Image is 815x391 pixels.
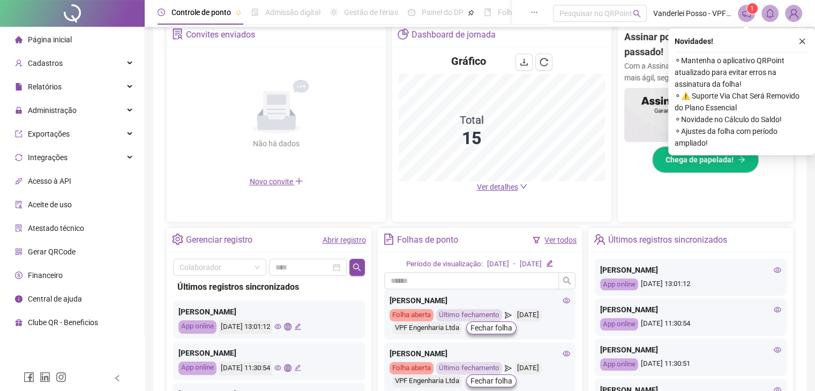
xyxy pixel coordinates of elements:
span: Aceite de uso [28,200,72,209]
span: audit [15,201,23,208]
span: Novo convite [250,177,303,186]
div: - [513,259,515,270]
div: Gerenciar registro [186,231,252,249]
div: [PERSON_NAME] [600,264,781,276]
span: arrow-right [738,156,745,163]
span: Exportações [28,130,70,138]
span: edit [546,260,553,267]
span: info-circle [15,295,23,303]
span: eye [274,364,281,371]
span: book [484,9,491,16]
a: Ver todos [544,236,577,244]
span: send [505,362,512,374]
span: ellipsis [530,9,538,16]
div: Último fechamento [436,309,502,321]
span: eye [563,297,570,304]
div: Folhas de ponto [397,231,458,249]
span: ⚬ Mantenha o aplicativo QRPoint atualizado para evitar erros na assinatura da folha! [675,55,809,90]
div: [PERSON_NAME] [390,295,571,306]
span: export [15,130,23,138]
span: clock-circle [158,9,165,16]
span: qrcode [15,248,23,255]
span: Financeiro [28,271,63,280]
button: Fechar folha [466,321,517,334]
div: [PERSON_NAME] [600,304,781,315]
span: search [563,276,571,285]
span: Página inicial [28,35,72,44]
div: [PERSON_NAME] [178,347,360,359]
span: sync [15,154,23,161]
span: file [15,83,23,91]
img: 93321 [786,5,802,21]
span: filter [533,236,540,244]
div: App online [600,318,638,330]
div: [DATE] [514,362,542,374]
span: Controle de ponto [171,8,231,17]
div: Dashboard de jornada [412,26,496,44]
span: plus [295,177,303,185]
span: close [798,37,806,45]
span: dollar [15,272,23,279]
span: eye [774,306,781,313]
div: Últimos registros sincronizados [177,280,361,294]
span: edit [294,323,301,330]
span: Acesso à API [28,177,71,185]
span: linkedin [40,372,50,382]
span: search [633,10,641,18]
span: solution [172,28,183,40]
span: instagram [56,372,66,382]
div: [DATE] [514,309,542,321]
div: Folha aberta [390,362,433,374]
span: ⚬ Ajustes da folha com período ampliado! [675,125,809,149]
sup: 1 [747,3,758,14]
span: eye [274,323,281,330]
span: pushpin [235,10,242,16]
span: send [505,309,512,321]
div: [PERSON_NAME] [178,306,360,318]
div: [DATE] 11:30:51 [600,358,781,371]
div: VPF Engenharia Ltda [392,322,462,334]
span: api [15,177,23,185]
span: Folha de pagamento [498,8,566,17]
span: notification [742,9,751,18]
span: Central de ajuda [28,295,82,303]
span: Admissão digital [265,8,320,17]
span: ⚬ Novidade no Cálculo do Saldo! [675,114,809,125]
span: ⚬ ⚠️ Suporte Via Chat Será Removido do Plano Essencial [675,90,809,114]
span: eye [774,346,781,354]
div: [PERSON_NAME] [390,348,571,359]
button: Chega de papelada! [652,146,759,173]
span: Clube QR - Beneficios [28,318,98,327]
span: Ver detalhes [477,183,518,191]
span: user-add [15,59,23,67]
span: bell [765,9,775,18]
span: search [353,263,361,272]
span: Cadastros [28,59,63,67]
div: App online [178,362,216,375]
span: Painel do DP [422,8,463,17]
div: Folha aberta [390,309,433,321]
div: [DATE] 11:30:54 [219,362,272,375]
span: facebook [24,372,34,382]
span: sun [330,9,338,16]
div: [PERSON_NAME] [600,344,781,356]
div: Último fechamento [436,362,502,374]
span: Relatórios [28,82,62,91]
div: Últimos registros sincronizados [608,231,727,249]
span: team [594,234,605,245]
span: lock [15,107,23,114]
span: left [114,374,121,382]
span: solution [15,224,23,232]
div: App online [178,320,216,334]
div: Não há dados [227,138,326,149]
span: down [520,183,527,190]
span: Novidades ! [675,35,713,47]
span: file-text [383,234,394,245]
span: gift [15,319,23,326]
span: Fechar folha [470,322,512,334]
a: Abrir registro [323,236,366,244]
span: pie-chart [398,28,409,40]
span: Gerar QRCode [28,247,76,256]
span: global [284,323,291,330]
span: Fechar folha [470,375,512,387]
